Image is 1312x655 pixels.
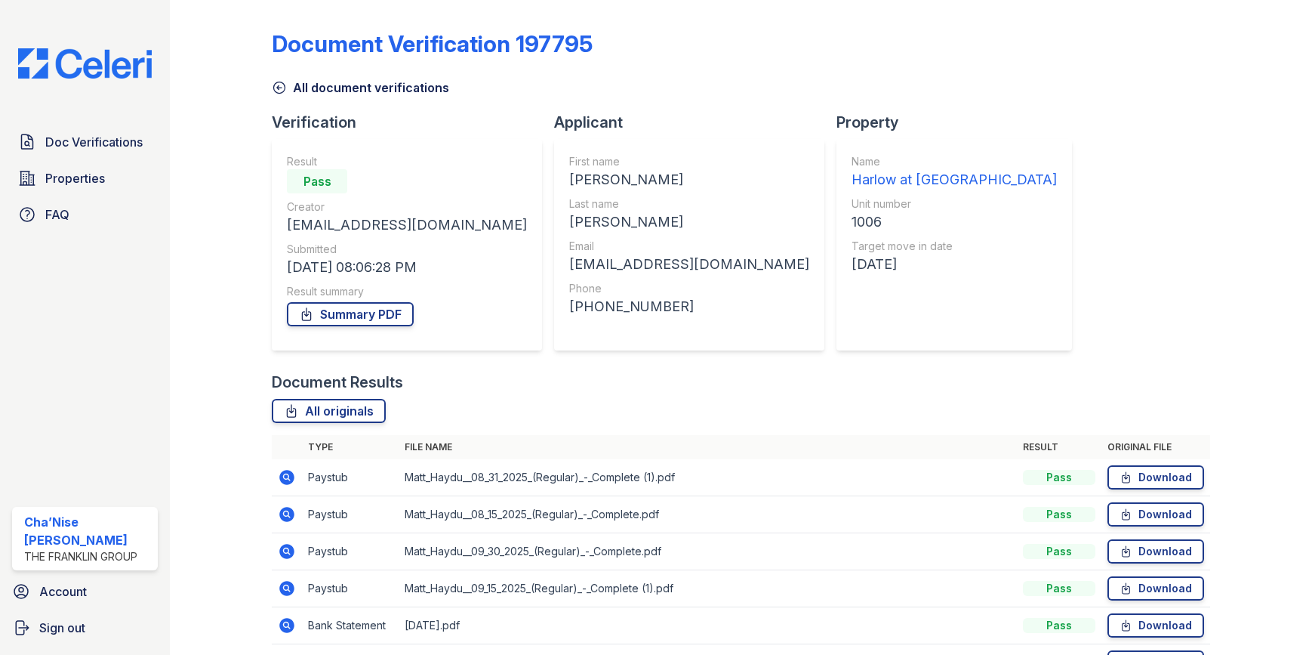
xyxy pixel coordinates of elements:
span: Sign out [39,619,85,637]
td: Matt_Haydu__09_30_2025_(Regular)_-_Complete.pdf [399,533,1016,570]
div: [PERSON_NAME] [569,212,809,233]
a: Download [1107,613,1204,638]
a: All document verifications [272,79,449,97]
td: Paystub [302,496,399,533]
a: Download [1107,576,1204,601]
a: Properties [12,163,158,193]
div: [DATE] 08:06:28 PM [287,257,527,278]
div: Pass [1023,507,1095,522]
td: Bank Statement [302,607,399,644]
td: Paystub [302,459,399,496]
div: Cha’Nise [PERSON_NAME] [24,513,152,549]
div: Document Verification 197795 [272,30,593,57]
a: Download [1107,539,1204,564]
div: Email [569,239,809,254]
div: [DATE] [852,254,1057,275]
div: Target move in date [852,239,1057,254]
a: Sign out [6,613,164,643]
th: File name [399,435,1016,459]
td: Matt_Haydu__08_31_2025_(Regular)_-_Complete (1).pdf [399,459,1016,496]
img: CE_Logo_Blue-a8612792a0a2168367f1c8372b55b34899dd931a85d93a1a3d3e32e68fde9ad4.png [6,48,164,79]
div: [PHONE_NUMBER] [569,296,809,317]
div: Pass [1023,544,1095,559]
div: Applicant [554,112,836,133]
div: 1006 [852,212,1057,233]
div: Harlow at [GEOGRAPHIC_DATA] [852,169,1057,190]
div: Result [287,154,527,169]
th: Result [1017,435,1101,459]
a: Download [1107,502,1204,527]
a: Summary PDF [287,302,414,326]
td: Matt_Haydu__08_15_2025_(Regular)_-_Complete.pdf [399,496,1016,533]
div: Unit number [852,196,1057,212]
div: [PERSON_NAME] [569,169,809,190]
div: The Franklin Group [24,549,152,564]
div: Pass [287,169,347,193]
div: First name [569,154,809,169]
div: Pass [1023,618,1095,633]
div: Pass [1023,470,1095,485]
a: All originals [272,399,386,423]
div: Property [836,112,1084,133]
td: [DATE].pdf [399,607,1016,644]
div: Creator [287,199,527,215]
a: Account [6,576,164,607]
a: Name Harlow at [GEOGRAPHIC_DATA] [852,154,1057,190]
td: Paystub [302,570,399,607]
div: Phone [569,281,809,296]
div: Verification [272,112,554,133]
div: [EMAIL_ADDRESS][DOMAIN_NAME] [569,254,809,275]
a: Download [1107,465,1204,490]
div: Result summary [287,284,527,299]
div: Last name [569,196,809,212]
a: FAQ [12,199,158,230]
div: Name [852,154,1057,169]
span: Properties [45,169,105,187]
a: Doc Verifications [12,127,158,157]
div: Document Results [272,372,403,393]
td: Matt_Haydu__09_15_2025_(Regular)_-_Complete (1).pdf [399,570,1016,607]
td: Paystub [302,533,399,570]
th: Type [302,435,399,459]
div: Submitted [287,242,527,257]
div: Pass [1023,581,1095,596]
th: Original file [1101,435,1210,459]
span: Account [39,582,87,601]
div: [EMAIL_ADDRESS][DOMAIN_NAME] [287,215,527,236]
span: Doc Verifications [45,133,143,151]
span: FAQ [45,205,69,224]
